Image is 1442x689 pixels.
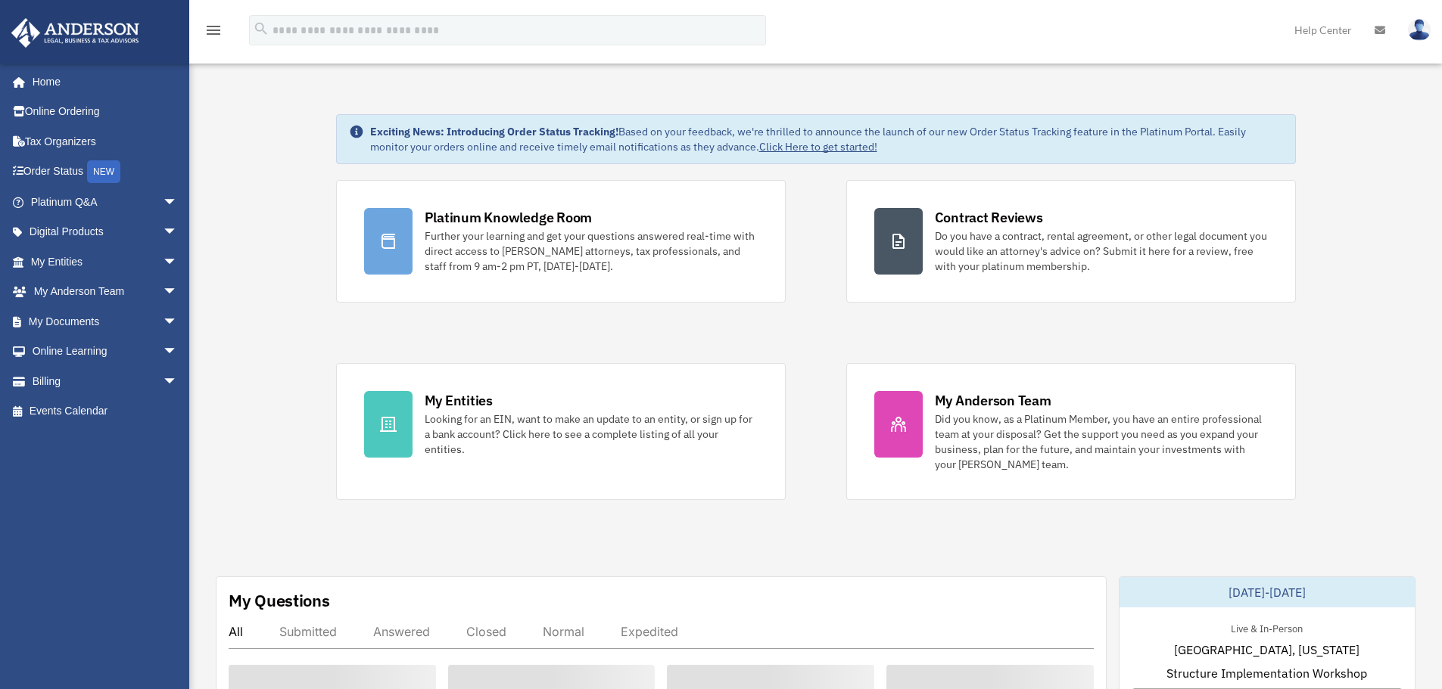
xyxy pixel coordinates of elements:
div: Further your learning and get your questions answered real-time with direct access to [PERSON_NAM... [425,228,758,274]
a: Order StatusNEW [11,157,201,188]
strong: Exciting News: Introducing Order Status Tracking! [370,125,618,138]
a: Billingarrow_drop_down [11,366,201,396]
a: My Documentsarrow_drop_down [11,306,201,337]
a: Click Here to get started! [759,140,877,154]
a: Platinum Q&Aarrow_drop_down [11,187,201,217]
div: Contract Reviews [935,208,1043,227]
div: Looking for an EIN, want to make an update to an entity, or sign up for a bank account? Click her... [425,411,758,457]
a: Home [11,67,193,97]
a: My Entitiesarrow_drop_down [11,247,201,277]
a: Contract Reviews Do you have a contract, rental agreement, or other legal document you would like... [846,180,1296,303]
span: Structure Implementation Workshop [1166,664,1367,682]
div: Platinum Knowledge Room [425,208,593,227]
div: NEW [87,160,120,183]
i: search [253,20,269,37]
span: arrow_drop_down [163,247,193,278]
a: menu [204,26,223,39]
div: Closed [466,624,506,639]
a: My Entities Looking for an EIN, want to make an update to an entity, or sign up for a bank accoun... [336,363,786,500]
a: My Anderson Teamarrow_drop_down [11,277,201,307]
span: arrow_drop_down [163,277,193,308]
span: arrow_drop_down [163,187,193,218]
div: [DATE]-[DATE] [1120,577,1415,607]
div: Submitted [279,624,337,639]
div: Answered [373,624,430,639]
div: Expedited [621,624,678,639]
a: Tax Organizers [11,126,201,157]
img: Anderson Advisors Platinum Portal [7,18,144,48]
div: Live & In-Person [1219,619,1315,635]
a: Events Calendar [11,396,201,427]
img: User Pic [1408,19,1431,41]
a: Online Ordering [11,97,201,127]
div: My Questions [229,589,330,612]
a: Digital Productsarrow_drop_down [11,217,201,247]
a: Online Learningarrow_drop_down [11,337,201,367]
span: arrow_drop_down [163,337,193,368]
span: [GEOGRAPHIC_DATA], [US_STATE] [1174,641,1359,659]
span: arrow_drop_down [163,366,193,397]
i: menu [204,21,223,39]
div: Normal [543,624,584,639]
div: My Entities [425,391,493,410]
div: Did you know, as a Platinum Member, you have an entire professional team at your disposal? Get th... [935,411,1268,472]
a: Platinum Knowledge Room Further your learning and get your questions answered real-time with dire... [336,180,786,303]
span: arrow_drop_down [163,217,193,248]
div: Based on your feedback, we're thrilled to announce the launch of our new Order Status Tracking fe... [370,124,1283,154]
div: Do you have a contract, rental agreement, or other legal document you would like an attorney's ad... [935,228,1268,274]
div: All [229,624,243,639]
span: arrow_drop_down [163,306,193,337]
div: My Anderson Team [935,391,1051,410]
a: My Anderson Team Did you know, as a Platinum Member, you have an entire professional team at your... [846,363,1296,500]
